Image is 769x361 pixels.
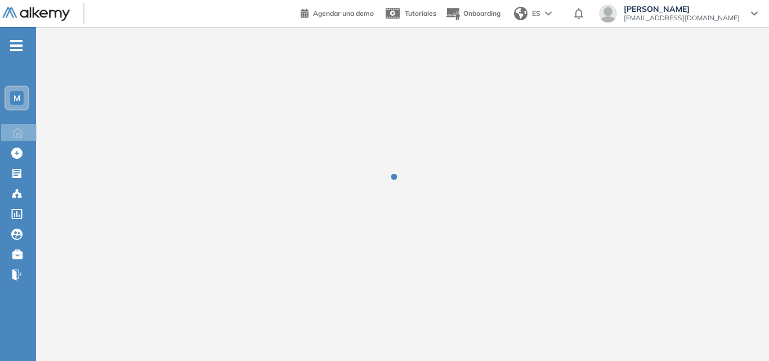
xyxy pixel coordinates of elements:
a: Agendar una demo [301,6,374,19]
button: Onboarding [445,2,500,26]
span: Tutoriales [405,9,436,17]
iframe: Chat Widget [713,307,769,361]
img: arrow [545,11,552,16]
i: - [10,44,23,47]
span: [PERSON_NAME] [624,5,740,14]
span: ES [532,8,540,19]
img: world [514,7,527,20]
span: [EMAIL_ADDRESS][DOMAIN_NAME] [624,14,740,23]
span: Agendar una demo [313,9,374,17]
img: Logo [2,7,70,21]
span: M [14,93,20,102]
span: Onboarding [463,9,500,17]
